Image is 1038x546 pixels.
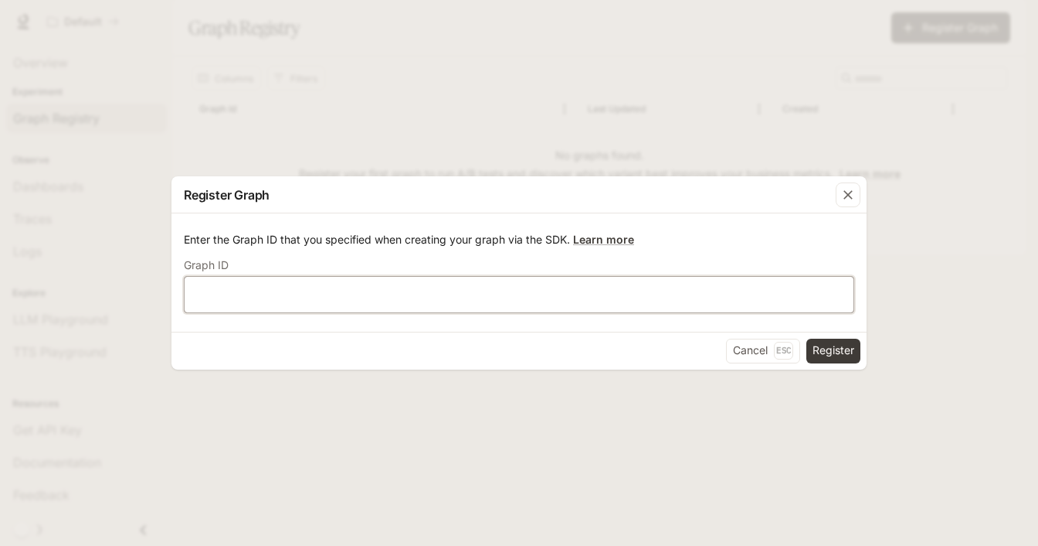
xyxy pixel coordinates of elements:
a: Learn more [573,233,634,246]
button: Register [806,339,860,363]
button: CancelEsc [726,339,800,363]
p: Esc [774,342,793,359]
p: Enter the Graph ID that you specified when creating your graph via the SDK. [184,232,854,247]
p: Register Graph [184,186,270,204]
p: Graph ID [184,260,229,271]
